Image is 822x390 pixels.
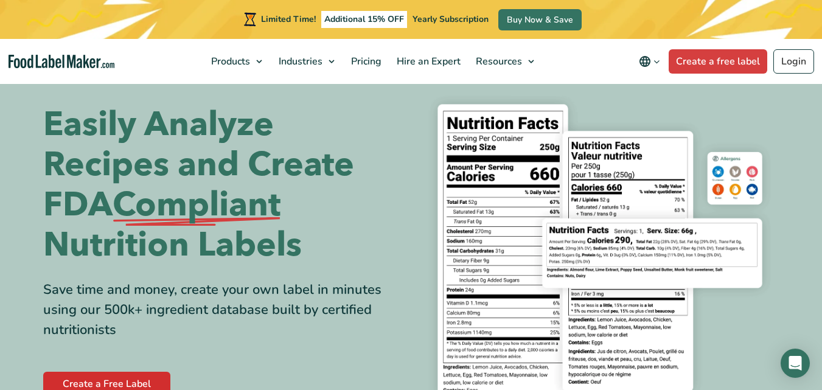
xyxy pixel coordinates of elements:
span: Hire an Expert [393,55,462,68]
a: Buy Now & Save [498,9,582,30]
a: Create a free label [669,49,767,74]
span: Limited Time! [261,13,316,25]
a: Food Label Maker homepage [9,55,115,69]
span: Pricing [347,55,383,68]
span: Compliant [113,185,280,225]
a: Resources [468,39,540,84]
span: Additional 15% OFF [321,11,407,28]
div: Save time and money, create your own label in minutes using our 500k+ ingredient database built b... [43,280,402,340]
a: Hire an Expert [389,39,465,84]
button: Change language [630,49,669,74]
span: Yearly Subscription [413,13,489,25]
div: Open Intercom Messenger [781,349,810,378]
span: Resources [472,55,523,68]
a: Products [204,39,268,84]
span: Products [207,55,251,68]
h1: Easily Analyze Recipes and Create FDA Nutrition Labels [43,105,402,265]
a: Login [773,49,814,74]
a: Industries [271,39,341,84]
a: Pricing [344,39,386,84]
span: Industries [275,55,324,68]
